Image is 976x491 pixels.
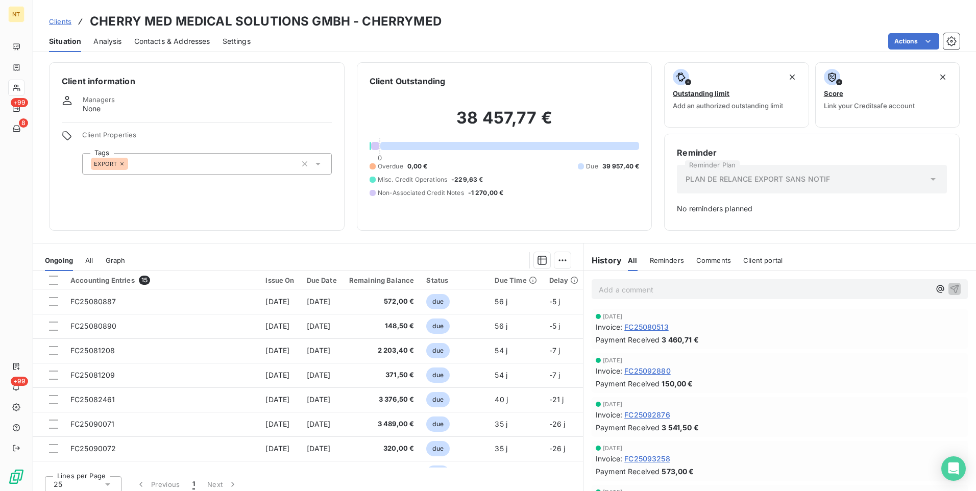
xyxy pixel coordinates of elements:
span: Situation [49,36,81,46]
span: 573,00 € [662,466,694,477]
span: 320,00 € [349,444,414,454]
span: due [426,367,449,383]
span: [DATE] [307,371,331,379]
h6: Client information [62,75,332,87]
span: PLAN DE RELANCE EXPORT SANS NOTIF [686,174,830,184]
span: [DATE] [307,346,331,355]
span: Comments [696,256,731,264]
span: [DATE] [603,445,622,451]
span: +99 [11,98,28,107]
span: [DATE] [265,322,289,330]
button: Actions [888,33,939,50]
span: Reminders [650,256,684,264]
span: Invoice : [596,365,622,376]
span: Ongoing [45,256,73,264]
span: Invoice : [596,322,622,332]
span: 0 [378,154,382,162]
span: FC25092876 [624,409,670,420]
span: 3 489,00 € [349,419,414,429]
span: 150,00 € [662,378,693,389]
span: Invoice : [596,453,622,464]
span: Outstanding limit [673,89,729,97]
h6: Client Outstanding [370,75,446,87]
span: 8 [19,118,28,128]
span: 3 460,71 € [662,334,699,345]
span: [DATE] [307,395,331,404]
span: Misc. Credit Operations [378,175,447,184]
div: Status [426,276,482,284]
span: FC25092880 [624,365,671,376]
div: Due Date [307,276,337,284]
span: FC25080513 [624,322,669,332]
h3: CHERRY MED MEDICAL SOLUTIONS GMBH - CHERRYMED [90,12,442,31]
div: Delay [549,276,579,284]
span: Client Properties [82,131,332,145]
div: Remaining Balance [349,276,414,284]
h6: Reminder [677,146,947,159]
span: +99 [11,377,28,386]
span: -229,63 € [451,175,483,184]
span: 54 j [495,371,507,379]
span: due [426,318,449,334]
span: Client portal [743,256,783,264]
span: 1 [192,479,195,489]
span: due [426,441,449,456]
span: FC25080887 [70,297,116,306]
span: 371,50 € [349,370,414,380]
span: FC25081209 [70,371,115,379]
span: [DATE] [265,420,289,428]
span: 35 j [495,420,507,428]
span: -5 j [549,322,560,330]
span: Overdue [378,162,403,171]
span: FC25080890 [70,322,117,330]
span: FC25093258 [624,453,670,464]
span: FC25082461 [70,395,115,404]
span: Analysis [93,36,121,46]
span: Link your Creditsafe account [824,102,915,110]
span: due [426,416,449,432]
span: -26 j [549,420,566,428]
span: No reminders planned [677,204,947,214]
span: Contacts & Addresses [134,36,210,46]
span: 3 376,50 € [349,395,414,405]
span: Score [824,89,843,97]
span: [DATE] [307,420,331,428]
span: Payment Received [596,334,660,345]
span: 0,00 € [407,162,428,171]
span: -7 j [549,346,560,355]
span: [DATE] [307,444,331,453]
span: 39 957,40 € [602,162,640,171]
span: due [426,343,449,358]
span: -26 j [549,444,566,453]
span: Non-Associated Credit Notes [378,188,464,198]
span: due [426,294,449,309]
span: Graph [106,256,126,264]
span: 15 [139,276,150,285]
span: Payment Received [596,378,660,389]
span: 54 j [495,346,507,355]
span: Settings [223,36,251,46]
span: 572,00 € [349,297,414,307]
span: Clients [49,17,71,26]
div: Issue On [265,276,294,284]
span: All [85,256,93,264]
span: FC25081208 [70,346,115,355]
span: [DATE] [603,357,622,363]
img: Logo LeanPay [8,469,25,485]
span: [DATE] [307,322,331,330]
span: None [83,104,101,114]
h2: 38 457,77 € [370,108,640,138]
span: 2 203,40 € [349,346,414,356]
span: [DATE] [265,346,289,355]
span: -5 j [549,297,560,306]
span: [DATE] [307,297,331,306]
span: 56 j [495,297,507,306]
div: Due Time [495,276,536,284]
span: Payment Received [596,466,660,477]
span: Add an authorized outstanding limit [673,102,783,110]
span: [DATE] [265,297,289,306]
span: Invoice : [596,409,622,420]
span: 148,50 € [349,321,414,331]
span: -7 j [549,371,560,379]
span: -21 j [549,395,564,404]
